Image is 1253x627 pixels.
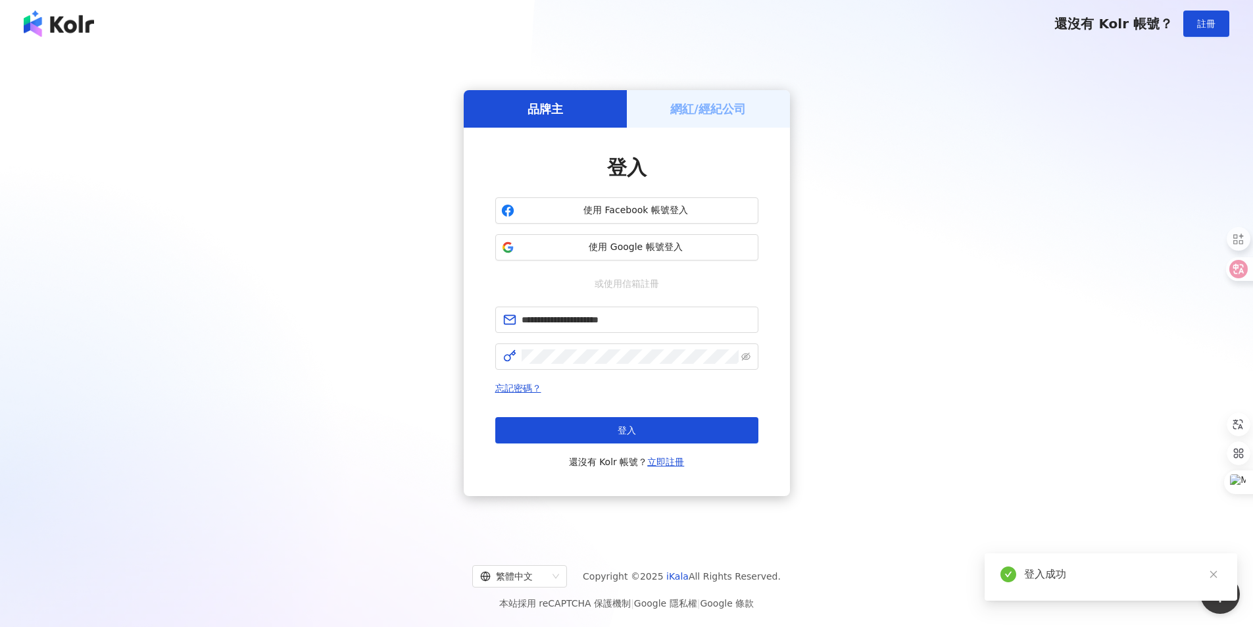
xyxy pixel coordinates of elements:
[495,234,758,261] button: 使用 Google 帳號登入
[634,598,697,609] a: Google 隱私權
[631,598,634,609] span: |
[495,383,541,393] a: 忘記密碼？
[520,204,752,217] span: 使用 Facebook 帳號登入
[1209,570,1218,579] span: close
[495,417,758,443] button: 登入
[585,276,668,291] span: 或使用信箱註冊
[607,156,647,179] span: 登入
[647,457,684,467] a: 立即註冊
[1183,11,1229,37] button: 註冊
[583,568,781,584] span: Copyright © 2025 All Rights Reserved.
[520,241,752,254] span: 使用 Google 帳號登入
[1197,18,1216,29] span: 註冊
[569,454,685,470] span: 還沒有 Kolr 帳號？
[1000,566,1016,582] span: check-circle
[24,11,94,37] img: logo
[495,197,758,224] button: 使用 Facebook 帳號登入
[618,425,636,436] span: 登入
[670,101,746,117] h5: 網紅/經紀公司
[700,598,754,609] a: Google 條款
[697,598,700,609] span: |
[741,352,750,361] span: eye-invisible
[1024,566,1221,582] div: 登入成功
[1054,16,1173,32] span: 還沒有 Kolr 帳號？
[528,101,563,117] h5: 品牌主
[480,566,547,587] div: 繁體中文
[666,571,689,582] a: iKala
[499,595,754,611] span: 本站採用 reCAPTCHA 保護機制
